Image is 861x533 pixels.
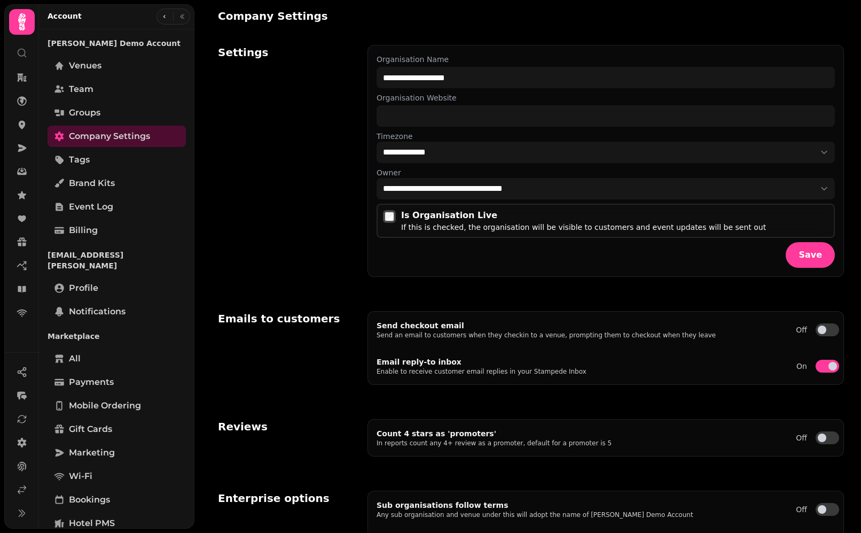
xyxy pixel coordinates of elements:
span: Brand Kits [69,177,115,190]
a: Groups [48,102,186,123]
a: Marketing [48,442,186,464]
h2: Enterprise options [218,491,330,506]
a: Brand Kits [48,173,186,194]
span: Notifications [69,305,126,318]
span: Event log [69,200,113,213]
label: Organisation Name [377,54,835,65]
a: Team [48,79,186,100]
span: Bookings [69,493,110,506]
p: Any sub organisation and venue under this will adopt the name of [PERSON_NAME] Demo Account [377,511,693,519]
a: Tags [48,149,186,171]
a: All [48,348,186,369]
p: Email reply-to inbox [377,357,586,367]
span: Hotel PMS [69,517,115,530]
label: Off [796,323,807,336]
a: Payments [48,372,186,393]
a: Bookings [48,489,186,511]
span: Wi-Fi [69,470,92,483]
p: Send an email to customers when they checkin to a venue, prompting them to checkout when they leave [377,331,716,339]
a: Billing [48,220,186,241]
a: Mobile ordering [48,395,186,416]
p: [EMAIL_ADDRESS][PERSON_NAME] [48,245,186,275]
p: In reports count any 4+ review as a promoter, default for a promoter is 5 [377,439,612,447]
h2: Emails to customers [218,311,340,326]
span: Billing [69,224,98,237]
span: Profile [69,282,98,295]
div: If this is checked, the organisation will be visible to customers and event updates will be sent out [401,222,766,233]
h2: Settings [218,45,268,60]
p: Count 4 stars as 'promoters' [377,428,612,439]
h2: Reviews [218,419,268,434]
label: Organisation Website [377,92,835,103]
span: Payments [69,376,114,389]
span: Mobile ordering [69,399,141,412]
span: Company settings [69,130,150,143]
span: All [69,352,81,365]
a: Gift cards [48,419,186,440]
label: Off [796,503,807,516]
p: Send checkout email [377,320,716,331]
span: Groups [69,106,100,119]
label: Timezone [377,131,835,142]
p: Enable to receive customer email replies in your Stampede Inbox [377,367,586,376]
span: Gift cards [69,423,112,436]
a: Venues [48,55,186,76]
h2: Company Settings [218,9,423,24]
a: Notifications [48,301,186,322]
span: Save [799,251,822,259]
a: Profile [48,277,186,299]
span: Marketing [69,446,115,459]
span: Venues [69,59,101,72]
label: Owner [377,167,835,178]
div: Is Organisation Live [401,209,766,222]
p: Sub organisations follow terms [377,500,693,511]
a: Event log [48,196,186,218]
span: Team [69,83,93,96]
h2: Account [48,11,82,21]
span: Tags [69,153,90,166]
label: Off [796,431,807,444]
a: Wi-Fi [48,466,186,487]
a: Company settings [48,126,186,147]
p: Marketplace [48,327,186,346]
label: On [796,360,807,373]
button: Save [786,242,835,268]
p: [PERSON_NAME] Demo Account [48,34,186,53]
